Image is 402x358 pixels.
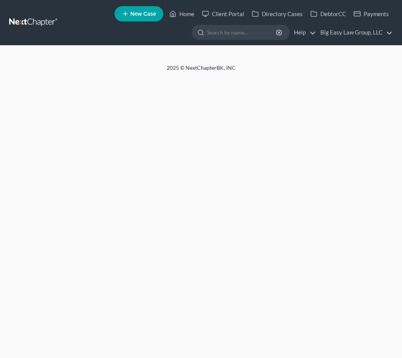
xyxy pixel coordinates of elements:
[166,7,198,21] a: Home
[207,25,277,39] input: Search by name...
[307,7,350,21] a: DebtorCC
[198,7,248,21] a: Client Portal
[350,7,393,21] a: Payments
[317,26,392,39] a: Big Easy Law Group, LLC
[130,11,156,17] span: New Case
[248,7,307,21] a: Directory Cases
[17,64,385,78] div: 2025 © NextChapterBK, INC
[290,26,316,39] a: Help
